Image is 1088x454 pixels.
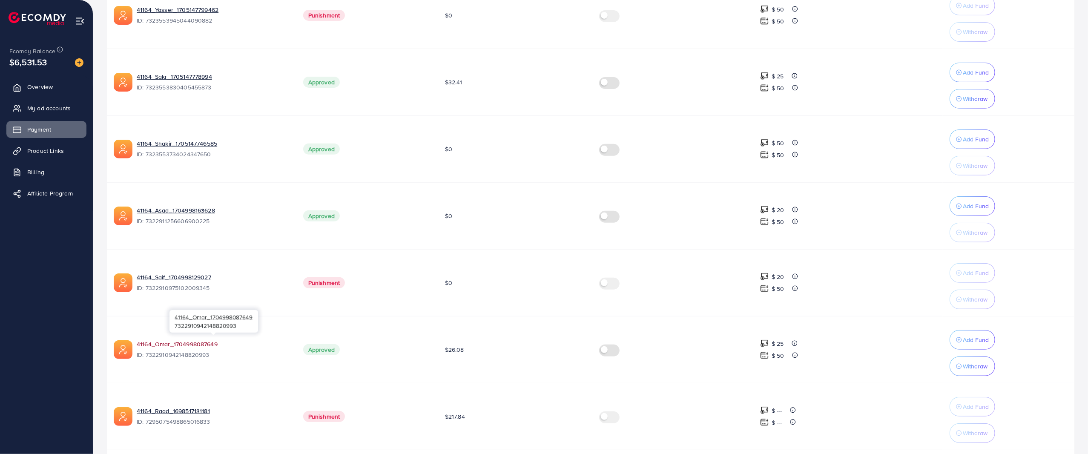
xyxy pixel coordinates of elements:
a: 41164_Asad_1704998163628 [137,206,290,215]
img: top-up amount [760,72,769,80]
p: $ 50 [772,351,784,361]
span: $217.84 [445,412,465,421]
img: top-up amount [760,339,769,348]
span: ID: 7323553734024347650 [137,150,290,158]
span: ID: 7323553830405455873 [137,83,290,92]
img: top-up amount [760,138,769,147]
p: Withdraw [963,227,988,238]
span: Product Links [27,147,64,155]
p: Add Fund [963,402,989,412]
img: top-up amount [760,217,769,226]
p: $ 50 [772,83,784,93]
p: $ 20 [772,272,784,282]
p: Withdraw [963,27,988,37]
iframe: Chat [1052,416,1082,448]
a: 41164_Raad_1698517131181 [137,407,290,415]
img: logo [9,12,66,25]
p: Add Fund [963,0,989,11]
span: $0 [445,212,452,220]
img: ic-ads-acc.e4c84228.svg [114,407,132,426]
p: $ 50 [772,217,784,227]
span: Approved [303,210,340,221]
a: Payment [6,121,86,138]
img: top-up amount [760,351,769,360]
a: 41164_Sakr_1705147778994 [137,72,290,81]
button: Add Fund [950,397,995,417]
span: Affiliate Program [27,189,73,198]
button: Withdraw [950,223,995,242]
div: <span class='underline'>41164_Raad_1698517131181</span></br>7295075498865016833 [137,407,290,426]
p: $ 25 [772,71,784,81]
span: ID: 7323553945044090882 [137,16,290,25]
p: $ 50 [772,150,784,160]
p: $ --- [772,417,782,428]
img: ic-ads-acc.e4c84228.svg [114,6,132,25]
p: Withdraw [963,161,988,171]
span: Ecomdy Balance [9,47,55,55]
img: top-up amount [760,418,769,427]
img: ic-ads-acc.e4c84228.svg [114,73,132,92]
button: Withdraw [950,89,995,109]
p: Withdraw [963,94,988,104]
img: top-up amount [760,150,769,159]
div: <span class='underline'>41164_Saif_1704998129027</span></br>7322910975102009345 [137,273,290,293]
span: 41164_Omar_1704998087649 [175,313,253,321]
p: Add Fund [963,268,989,278]
p: Add Fund [963,67,989,78]
div: <span class='underline'>41164_Yasser_1705147799462</span></br>7323553945044090882 [137,6,290,25]
a: Billing [6,164,86,181]
span: Punishment [303,10,345,21]
p: $ 50 [772,16,784,26]
span: $0 [445,145,452,153]
p: $ 25 [772,339,784,349]
span: Payment [27,125,51,134]
span: $0 [445,279,452,287]
span: $0 [445,11,452,20]
a: 41164_Yasser_1705147799462 [137,6,290,14]
span: Overview [27,83,53,91]
span: $26.08 [445,345,464,354]
a: 41164_Shakir_1705147746585 [137,139,290,148]
button: Withdraw [950,156,995,175]
button: Add Fund [950,63,995,82]
a: Product Links [6,142,86,159]
a: Overview [6,78,86,95]
span: ID: 7322910942148820993 [137,351,290,359]
span: ID: 7295075498865016833 [137,417,290,426]
span: Approved [303,144,340,155]
span: ID: 7322911256606900225 [137,217,290,225]
button: Add Fund [950,129,995,149]
a: 41164_Saif_1704998129027 [137,273,290,282]
span: $6,531.53 [9,56,47,68]
img: top-up amount [760,17,769,26]
img: ic-ads-acc.e4c84228.svg [114,207,132,225]
img: ic-ads-acc.e4c84228.svg [114,340,132,359]
button: Withdraw [950,423,995,443]
span: Billing [27,168,44,176]
img: menu [75,16,85,26]
p: $ --- [772,405,782,416]
a: My ad accounts [6,100,86,117]
span: Approved [303,77,340,88]
span: Punishment [303,277,345,288]
img: top-up amount [760,205,769,214]
p: Add Fund [963,134,989,144]
img: top-up amount [760,272,769,281]
button: Add Fund [950,330,995,350]
span: ID: 7322910975102009345 [137,284,290,292]
div: <span class='underline'>41164_Sakr_1705147778994</span></br>7323553830405455873 [137,72,290,92]
img: image [75,58,83,67]
div: <span class='underline'>41164_Asad_1704998163628</span></br>7322911256606900225 [137,206,290,226]
p: $ 50 [772,4,784,14]
button: Add Fund [950,196,995,216]
p: $ 50 [772,284,784,294]
img: top-up amount [760,284,769,293]
img: top-up amount [760,5,769,14]
img: top-up amount [760,83,769,92]
div: <span class='underline'>41164_Shakir_1705147746585</span></br>7323553734024347650 [137,139,290,159]
p: Add Fund [963,335,989,345]
p: Withdraw [963,361,988,371]
button: Withdraw [950,290,995,309]
button: Withdraw [950,356,995,376]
